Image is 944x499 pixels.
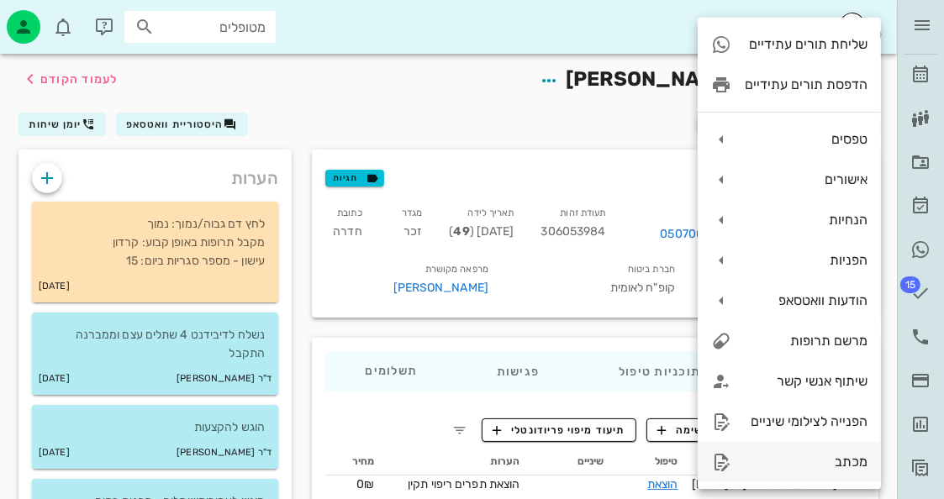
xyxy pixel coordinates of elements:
div: טפסים [698,119,881,160]
small: [DATE] [39,444,70,462]
small: כתובת [337,207,362,218]
span: 0₪ [356,477,374,491]
div: מכתב [745,454,868,470]
small: [DATE] [39,370,70,388]
div: אישורים [698,160,881,200]
small: תעודת זהות [560,207,605,218]
span: הוצאת תפרים ריפוי תקין [408,477,519,491]
th: טיפול [610,449,684,475]
span: היסטוריית וואטסאפ [126,118,224,130]
button: תיעוד מיפוי פריודונטלי [482,418,636,442]
small: ד"ר [PERSON_NAME] [177,444,272,462]
span: [PERSON_NAME] [566,67,736,91]
span: לעמוד הקודם [40,72,119,87]
div: הודעות וואטסאפ [698,281,881,321]
button: היסטוריית וואטסאפ [116,113,248,136]
div: סמייל [775,9,883,45]
strong: 49 [454,224,470,239]
th: תאריך [685,449,736,475]
span: יומן שיחות [29,118,82,130]
div: תוכניות טיפול [579,351,741,391]
p: הוגש להקצעות [45,418,265,437]
button: תגיות [325,170,384,186]
div: פגישות [456,351,578,391]
small: חברת ביטוח [628,264,675,275]
div: הערות [18,150,292,198]
div: שיתוף אנשי קשר [745,373,868,389]
span: 306053984 [541,224,606,239]
span: חדרה [333,224,361,239]
div: זכר [376,200,436,256]
a: תג [904,273,937,313]
span: תג [900,276,920,293]
div: הפניות [745,252,868,268]
div: הפניות [698,240,881,281]
div: הודעות וואטסאפ [745,292,868,308]
img: SmileCloud logo [829,11,883,45]
div: הדפסת תורים עתידיים [745,76,868,92]
a: 0507001301 [660,225,728,244]
div: מרשם תרופות [745,333,868,349]
th: מחיר [325,449,381,475]
div: הנחיות [745,212,868,228]
p: נשלח לדיבידנט 4 שתלים עצם וממברנה התקבל [45,326,265,363]
button: יומן שיחות [18,113,106,136]
div: טפסים [745,131,868,147]
span: תגיות [333,171,377,186]
span: תשלומים [365,365,417,377]
div: הנחיות [698,200,881,240]
small: [DATE] [39,277,70,296]
span: [DATE] ( ) [449,224,514,239]
a: [PERSON_NAME] [329,279,488,297]
span: תג [50,13,60,24]
th: הערות [381,449,526,475]
th: שיניים [526,449,610,475]
button: לעמוד הקודם [20,64,119,94]
div: קופ"ח לאומית [515,279,675,297]
div: הפנייה לצילומי שיניים [745,413,868,429]
p: לחץ דם גבוה/נמוך: נמוך מקבל תרופות באופן קבוע: קרדון עישון - מספר סגריות ביום: 15 [45,215,265,271]
span: תיעוד מיפוי פריודונטלי [493,423,625,438]
small: מרפאה מקושרת [425,264,488,275]
button: יצירת משימה [646,418,755,442]
span: יצירת משימה [657,423,743,438]
small: תאריך לידה [468,207,514,218]
small: ד"ר [PERSON_NAME] [177,370,272,388]
div: שליחת תורים עתידיים [745,36,868,52]
span: [DATE] [692,477,730,491]
small: מגדר [402,207,422,218]
div: אישורים [745,171,868,187]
